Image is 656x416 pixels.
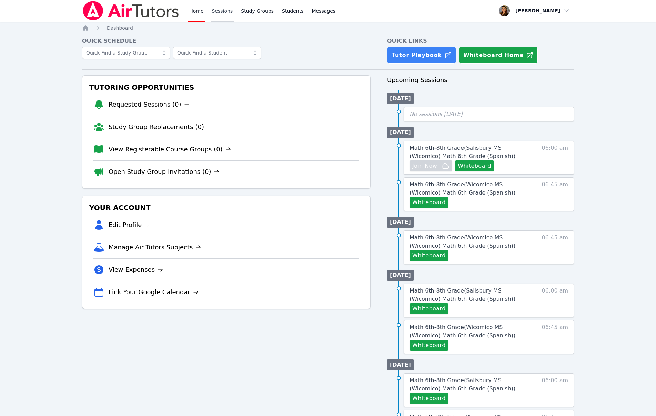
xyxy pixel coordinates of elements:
[82,24,574,31] nav: Breadcrumb
[542,234,568,261] span: 06:45 am
[410,111,463,117] span: No sessions [DATE]
[109,242,201,252] a: Manage Air Tutors Subjects
[107,25,133,31] span: Dashboard
[410,324,515,339] span: Math 6th-8th Grade ( Wicomico MS (Wicomico) Math 6th Grade (Spanish) )
[173,47,261,59] input: Quick Find a Student
[410,340,448,351] button: Whiteboard
[387,47,456,64] a: Tutor Playbook
[542,323,568,351] span: 06:45 am
[109,167,220,177] a: Open Study Group Invitations (0)
[410,234,528,250] a: Math 6th-8th Grade(Wicomico MS (Wicomico) Math 6th Grade (Spanish))
[410,393,448,404] button: Whiteboard
[410,250,448,261] button: Whiteboard
[410,180,528,197] a: Math 6th-8th Grade(Wicomico MS (Wicomico) Math 6th Grade (Spanish))
[410,160,452,171] button: Join Now
[387,75,574,85] h3: Upcoming Sessions
[109,122,212,132] a: Study Group Replacements (0)
[542,144,568,171] span: 06:00 am
[387,127,414,138] li: [DATE]
[455,160,494,171] button: Whiteboard
[387,93,414,104] li: [DATE]
[88,201,365,214] h3: Your Account
[410,377,515,392] span: Math 6th-8th Grade ( Salisbury MS (Wicomico) Math 6th Grade (Spanish) )
[410,303,448,314] button: Whiteboard
[410,197,448,208] button: Whiteboard
[109,145,231,154] a: View Registerable Course Groups (0)
[542,376,568,404] span: 06:00 am
[82,47,170,59] input: Quick Find a Study Group
[109,220,150,230] a: Edit Profile
[107,24,133,31] a: Dashboard
[412,162,437,170] span: Join Now
[542,287,568,314] span: 06:00 am
[542,180,568,208] span: 06:45 am
[109,100,190,109] a: Requested Sessions (0)
[387,37,574,45] h4: Quick Links
[410,376,528,393] a: Math 6th-8th Grade(Salisbury MS (Wicomico) Math 6th Grade (Spanish))
[312,8,336,14] span: Messages
[410,323,528,340] a: Math 6th-8th Grade(Wicomico MS (Wicomico) Math 6th Grade (Spanish))
[387,217,414,228] li: [DATE]
[387,359,414,370] li: [DATE]
[410,287,528,303] a: Math 6th-8th Grade(Salisbury MS (Wicomico) Math 6th Grade (Spanish))
[82,37,371,45] h4: Quick Schedule
[410,145,515,159] span: Math 6th-8th Grade ( Salisbury MS (Wicomico) Math 6th Grade (Spanish) )
[109,265,163,275] a: View Expenses
[387,270,414,281] li: [DATE]
[410,234,515,249] span: Math 6th-8th Grade ( Wicomico MS (Wicomico) Math 6th Grade (Spanish) )
[82,1,180,20] img: Air Tutors
[410,144,528,160] a: Math 6th-8th Grade(Salisbury MS (Wicomico) Math 6th Grade (Spanish))
[459,47,538,64] button: Whiteboard Home
[410,287,515,302] span: Math 6th-8th Grade ( Salisbury MS (Wicomico) Math 6th Grade (Spanish) )
[109,287,199,297] a: Link Your Google Calendar
[410,181,515,196] span: Math 6th-8th Grade ( Wicomico MS (Wicomico) Math 6th Grade (Spanish) )
[88,81,365,93] h3: Tutoring Opportunities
